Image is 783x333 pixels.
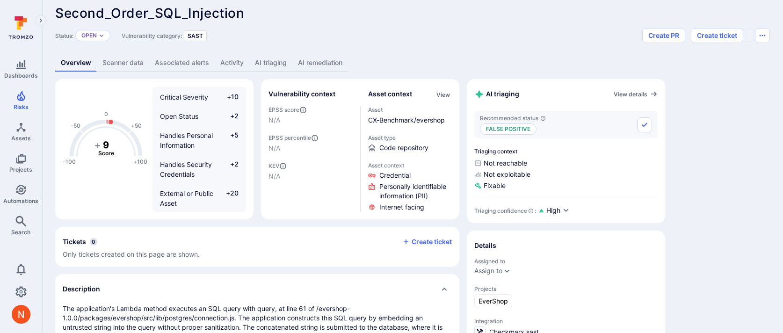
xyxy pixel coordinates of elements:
[55,32,73,39] span: Status:
[474,207,536,214] div: Triaging confidence :
[368,162,452,169] span: Asset context
[642,28,685,43] button: Create PR
[55,227,459,267] section: tickets card
[55,5,245,21] span: Second_Order_SQL_Injection
[268,116,353,125] span: N/A
[540,116,546,121] svg: AI triaging agent's recommendation for vulnerability status
[55,54,770,72] div: Vulnerability tabs
[122,32,182,39] span: Vulnerability category:
[3,197,38,204] span: Automations
[480,123,536,135] p: False positive
[379,182,452,201] span: Click to view evidence
[63,158,76,165] text: -100
[268,89,335,99] h2: Vulnerability context
[160,93,208,101] span: Critical Severity
[268,106,353,114] span: EPSS score
[503,267,511,275] button: Expand dropdown
[474,148,658,155] span: Triaging context
[221,188,239,208] span: +20
[474,181,658,190] span: Fixable
[104,110,108,117] text: 0
[63,284,100,294] h2: Description
[98,150,114,157] text: Score
[691,28,743,43] button: Create ticket
[160,131,213,149] span: Handles Personal Information
[63,250,200,258] span: Only tickets created on this page are shown.
[546,206,560,215] span: High
[268,134,353,142] span: EPSS percentile
[379,171,411,180] span: Click to view evidence
[149,54,215,72] a: Associated alerts
[221,111,239,121] span: +2
[97,54,149,72] a: Scanner data
[71,122,80,129] text: -50
[368,116,445,124] a: CX-Benchmark/evershop
[160,112,198,120] span: Open Status
[14,103,29,110] span: Risks
[221,130,239,150] span: +5
[435,89,452,99] div: Click to view all asset context details
[368,134,452,141] span: Asset type
[55,274,459,304] div: Collapse description
[268,144,353,153] span: N/A
[755,28,770,43] button: Options menu
[474,267,502,275] button: Assign to
[35,15,46,26] button: Expand navigation menu
[528,208,534,214] svg: AI Triaging Agent self-evaluates the confidence behind recommended status based on the depth and ...
[131,122,142,129] text: +50
[87,139,125,157] g: The vulnerability score is based on the parameters defined in the settings
[614,90,658,98] a: View details
[292,54,348,72] a: AI remediation
[474,318,658,325] span: Integration
[480,115,546,122] span: Recommended status
[55,227,459,267] div: Collapse
[103,139,109,151] tspan: 9
[215,54,249,72] a: Activity
[474,170,658,179] span: Not exploitable
[11,135,31,142] span: Assets
[474,89,519,99] h2: AI triaging
[268,162,353,170] span: KEV
[55,54,97,72] a: Overview
[9,166,32,173] span: Projects
[94,139,101,151] tspan: +
[546,206,570,216] button: High
[221,159,239,179] span: +2
[249,54,292,72] a: AI triaging
[474,294,512,308] a: EverShop
[160,160,212,178] span: Handles Security Credentials
[379,143,428,152] span: Code repository
[12,305,30,324] img: ACg8ocIprwjrgDQnDsNSk9Ghn5p5-B8DpAKWoJ5Gi9syOE4K59tr4Q=s96-c
[90,238,97,246] span: 0
[133,158,147,165] text: +100
[99,33,104,38] button: Expand dropdown
[368,89,412,99] h2: Asset context
[81,32,97,39] button: Open
[402,238,452,246] button: Create ticket
[474,258,658,265] span: Assigned to
[474,285,658,292] span: Projects
[184,30,207,41] div: SAST
[268,172,353,181] span: N/A
[11,229,30,236] span: Search
[63,237,86,246] h2: Tickets
[474,159,658,168] span: Not reachable
[474,241,496,250] h2: Details
[4,72,38,79] span: Dashboards
[435,91,452,98] button: View
[221,92,239,102] span: +10
[37,17,44,25] i: Expand navigation menu
[478,297,508,306] span: EverShop
[379,203,424,212] span: Click to view evidence
[160,189,213,207] span: External or Public Asset
[368,106,452,113] span: Asset
[637,117,652,132] button: Accept recommended status
[12,305,30,324] div: Neeren Patki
